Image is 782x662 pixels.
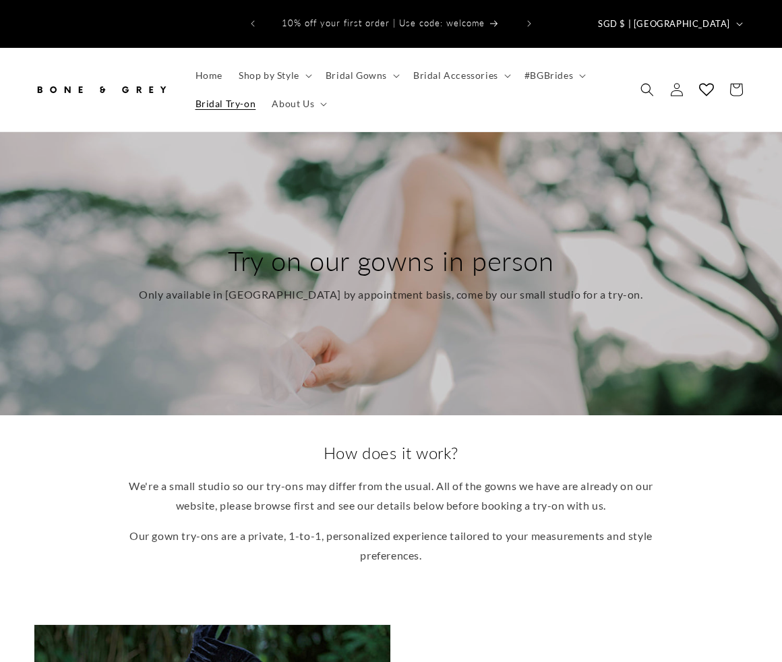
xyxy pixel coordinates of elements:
span: 10% off your first order | Use code: welcome [282,18,485,28]
a: Bone and Grey Bridal [29,69,174,109]
span: Bridal Try-on [195,98,256,110]
span: About Us [272,98,314,110]
button: Previous announcement [238,11,268,36]
a: Home [187,61,231,90]
span: SGD $ | [GEOGRAPHIC_DATA] [598,18,730,31]
span: #BGBrides [524,69,573,82]
p: Our gown try-ons are a private, 1-to-1, personalized experience tailored to your measurements and... [128,526,654,566]
h2: How does it work? [128,442,654,463]
span: Bridal Gowns [326,69,387,82]
summary: #BGBrides [516,61,591,90]
summary: Shop by Style [231,61,318,90]
summary: Search [632,75,662,104]
p: Only available in [GEOGRAPHIC_DATA] by appointment basis, come by our small studio for a try-on. [139,285,643,305]
button: Next announcement [514,11,544,36]
span: Shop by Style [239,69,299,82]
img: Bone and Grey Bridal [34,75,169,104]
summary: About Us [264,90,332,118]
summary: Bridal Gowns [318,61,405,90]
a: Bridal Try-on [187,90,264,118]
span: Bridal Accessories [413,69,498,82]
button: SGD $ | [GEOGRAPHIC_DATA] [590,11,748,36]
span: Home [195,69,222,82]
p: We're a small studio so our try-ons may differ from the usual. All of the gowns we have are alrea... [128,477,654,516]
summary: Bridal Accessories [405,61,516,90]
h2: Try on our gowns in person [139,243,643,278]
